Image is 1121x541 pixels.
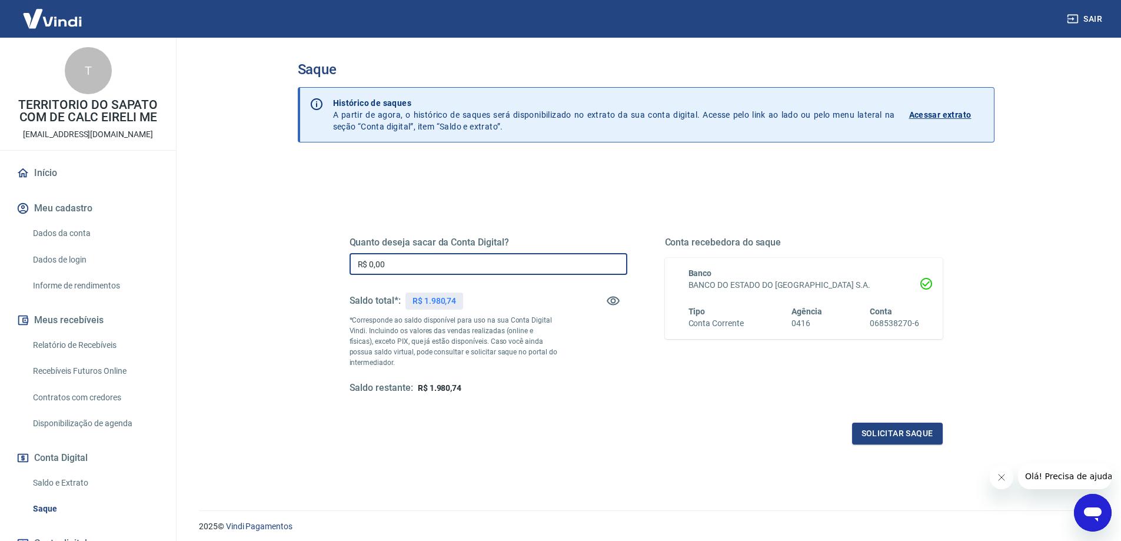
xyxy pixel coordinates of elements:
a: Vindi Pagamentos [226,522,292,531]
span: Agência [791,307,822,316]
iframe: Botão para abrir a janela de mensagens [1074,494,1112,532]
p: [EMAIL_ADDRESS][DOMAIN_NAME] [23,128,153,141]
h6: 068538270-6 [870,317,919,330]
p: Histórico de saques [333,97,895,109]
div: T [65,47,112,94]
h5: Saldo total*: [350,295,401,307]
a: Informe de rendimentos [28,274,162,298]
span: Olá! Precisa de ajuda? [7,8,99,18]
a: Dados de login [28,248,162,272]
p: *Corresponde ao saldo disponível para uso na sua Conta Digital Vindi. Incluindo os valores das ve... [350,315,558,368]
span: Conta [870,307,892,316]
a: Dados da conta [28,221,162,245]
span: Banco [688,268,712,278]
a: Início [14,160,162,186]
button: Conta Digital [14,445,162,471]
h6: Conta Corrente [688,317,744,330]
h5: Conta recebedora do saque [665,237,943,248]
p: 2025 © [199,520,1093,533]
button: Meus recebíveis [14,307,162,333]
button: Solicitar saque [852,423,943,444]
button: Sair [1065,8,1107,30]
a: Disponibilização de agenda [28,411,162,436]
h3: Saque [298,61,994,78]
p: R$ 1.980,74 [413,295,456,307]
h6: BANCO DO ESTADO DO [GEOGRAPHIC_DATA] S.A. [688,279,919,291]
p: A partir de agora, o histórico de saques será disponibilizado no extrato da sua conta digital. Ac... [333,97,895,132]
a: Contratos com credores [28,386,162,410]
a: Saque [28,497,162,521]
a: Saldo e Extrato [28,471,162,495]
iframe: Mensagem da empresa [1018,463,1112,489]
a: Acessar extrato [909,97,984,132]
img: Vindi [14,1,91,36]
a: Relatório de Recebíveis [28,333,162,357]
a: Recebíveis Futuros Online [28,359,162,383]
span: Tipo [688,307,706,316]
h6: 0416 [791,317,822,330]
span: R$ 1.980,74 [418,383,461,393]
h5: Saldo restante: [350,382,413,394]
iframe: Fechar mensagem [990,466,1013,489]
p: Acessar extrato [909,109,972,121]
p: TERRITORIO DO SAPATO COM DE CALC EIRELI ME [9,99,167,124]
button: Meu cadastro [14,195,162,221]
h5: Quanto deseja sacar da Conta Digital? [350,237,627,248]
